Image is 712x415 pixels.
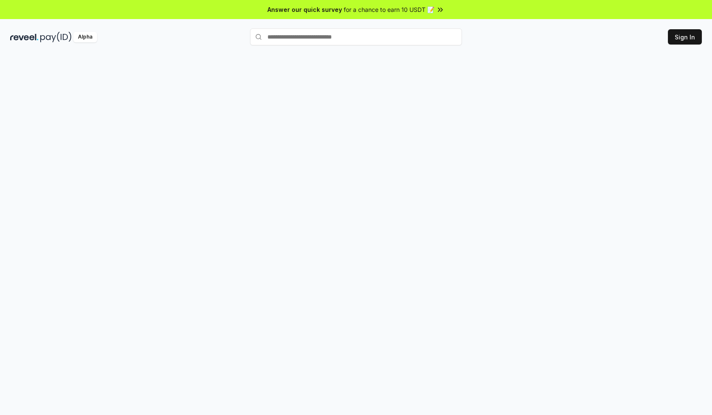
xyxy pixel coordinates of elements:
[344,5,434,14] span: for a chance to earn 10 USDT 📝
[668,29,702,45] button: Sign In
[40,32,72,42] img: pay_id
[267,5,342,14] span: Answer our quick survey
[73,32,97,42] div: Alpha
[10,32,39,42] img: reveel_dark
